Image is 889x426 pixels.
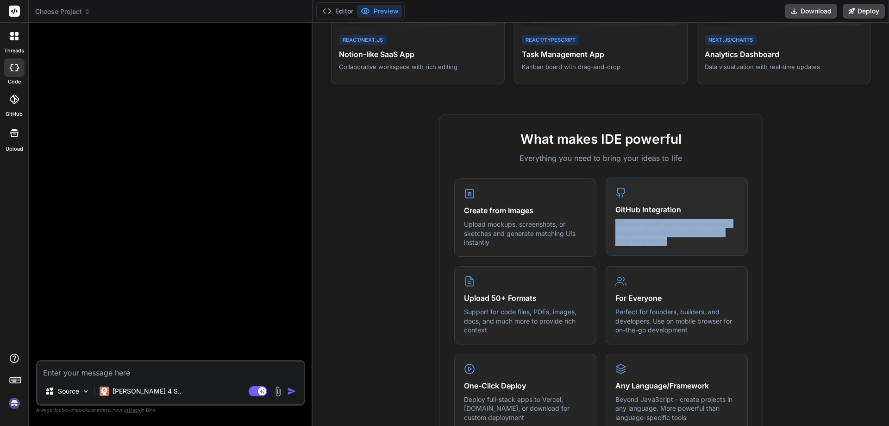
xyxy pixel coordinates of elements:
[464,307,587,335] p: Support for code files, PDFs, images, docs, and much more to provide rich context
[100,387,109,396] img: Claude 4 Sonnet
[522,35,579,45] div: React/TypeScript
[8,78,21,86] label: code
[454,153,748,164] p: Everything you need to bring your ideas to life
[319,5,357,18] button: Editor
[615,395,738,422] p: Beyond JavaScript - create projects in any language. More powerful than language-specific tools
[6,110,23,118] label: GitHub
[339,49,497,60] h4: Notion-like SaaS App
[113,387,182,396] p: [PERSON_NAME] 4 S..
[6,145,23,153] label: Upload
[339,63,497,71] p: Collaborative workspace with rich editing
[615,292,738,304] h4: For Everyone
[36,406,305,414] p: Always double-check its answers. Your in Bind
[522,49,680,60] h4: Task Management App
[705,35,757,45] div: Next.js/Charts
[615,307,738,335] p: Perfect for founders, builders, and developers. Use on mobile browser for on-the-go development
[464,380,587,391] h4: One-Click Deploy
[464,205,587,216] h4: Create from Images
[464,292,587,304] h4: Upload 50+ Formats
[615,219,738,246] p: Connect repos, talk to your codebase, and provide context to AI for better code generation
[273,386,283,397] img: attachment
[6,395,22,411] img: signin
[615,380,738,391] h4: Any Language/Framework
[124,407,141,413] span: privacy
[785,4,837,19] button: Download
[357,5,402,18] button: Preview
[615,204,738,215] h4: GitHub Integration
[82,388,90,395] img: Pick Models
[705,49,863,60] h4: Analytics Dashboard
[522,63,680,71] p: Kanban board with drag-and-drop
[454,129,748,149] h2: What makes IDE powerful
[4,47,24,55] label: threads
[339,35,387,45] div: React/Next.js
[287,387,296,396] img: icon
[58,387,79,396] p: Source
[35,7,90,16] span: Choose Project
[705,63,863,71] p: Data visualization with real-time updates
[464,220,587,247] p: Upload mockups, screenshots, or sketches and generate matching UIs instantly
[843,4,885,19] button: Deploy
[464,395,587,422] p: Deploy full-stack apps to Vercel, [DOMAIN_NAME], or download for custom deployment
